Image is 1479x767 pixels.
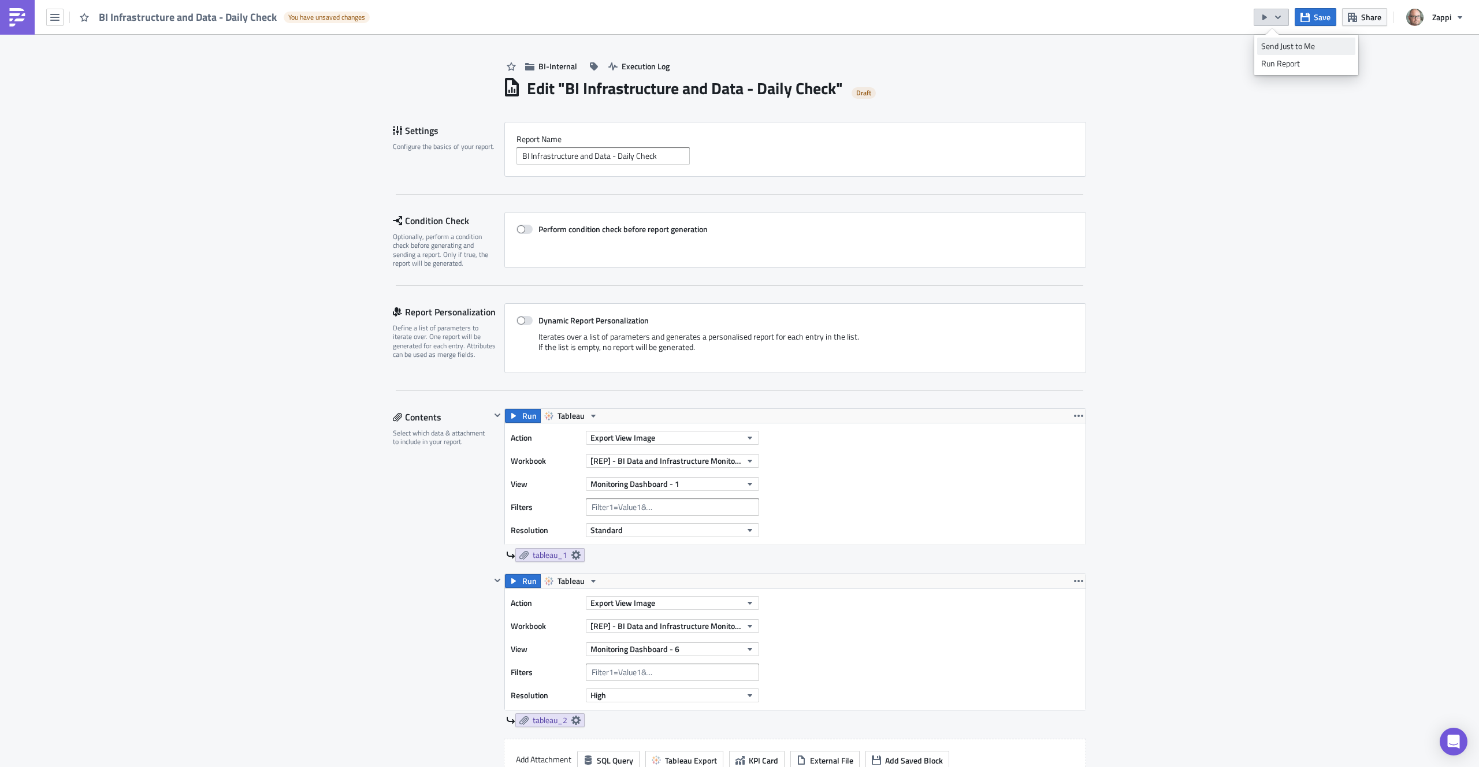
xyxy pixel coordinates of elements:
span: [REP] - BI Data and Infrastructure Monitoring Workbook [590,455,741,467]
button: Standard [586,523,759,537]
span: Standard [590,524,623,536]
span: Run [522,574,537,588]
div: Report Personalization [393,303,504,321]
img: PushMetrics [8,8,27,27]
label: Filters [511,664,580,681]
strong: Perform condition check before report generation [538,223,708,235]
img: tableau_2 [5,30,50,39]
button: Export View Image [586,431,759,445]
span: [REP] - BI Data and Infrastructure Monitoring Workbook [590,620,741,632]
button: Execution Log [603,57,675,75]
label: Resolution [511,687,580,704]
img: Avatar [1405,8,1425,27]
button: Hide content [490,408,504,422]
label: Action [511,594,580,612]
div: Contents [393,408,490,426]
span: Draft [856,88,871,98]
button: Monitoring Dashboard - 6 [586,642,759,656]
button: [REP] - BI Data and Infrastructure Monitoring Workbook [586,619,759,633]
span: Add Saved Block [885,754,943,766]
button: Run [505,409,541,423]
label: View [511,641,580,658]
label: Resolution [511,522,580,539]
label: Filters [511,498,580,516]
button: Tableau [540,574,602,588]
div: Define a list of parameters to iterate over. One report will be generated for each entry. Attribu... [393,323,497,359]
input: Filter1=Value1&... [586,498,759,516]
button: Share [1342,8,1387,26]
span: tableau_1 [533,550,567,560]
button: Hide content [490,574,504,587]
span: External File [810,754,853,766]
span: Share [1361,11,1381,23]
button: Tableau [540,409,602,423]
div: Condition Check [393,212,504,229]
button: Zappi [1399,5,1470,30]
button: Run [505,574,541,588]
div: Open Intercom Messenger [1440,728,1467,755]
span: Run [522,409,537,423]
label: View [511,475,580,493]
span: Execution Log [622,60,670,72]
span: Save [1314,11,1331,23]
div: Run Report [1261,58,1351,69]
label: Workbook [511,617,580,635]
input: Filter1=Value1&... [586,664,759,681]
div: Optionally, perform a condition check before generating and sending a report. Only if true, the r... [393,232,497,268]
span: KPI Card [749,754,778,766]
span: You have unsaved changes [288,13,365,22]
span: Export View Image [590,431,655,444]
span: tableau_2 [533,715,567,725]
span: Zappi [1432,11,1451,23]
button: [REP] - BI Data and Infrastructure Monitoring Workbook [586,454,759,468]
a: tableau_2 [515,713,585,727]
span: Monitoring Dashboard - 1 [590,478,679,490]
div: Settings [393,122,504,139]
span: High [590,689,606,701]
span: BI Infrastructure and Data - Daily Check [99,10,278,24]
body: Rich Text Area. Press ALT-0 for help. [5,5,552,39]
button: BI-Internal [519,57,583,75]
span: Tableau Export [665,754,717,766]
img: tableau_1 [5,17,50,27]
a: Workbook Link [5,5,58,14]
span: Tableau [558,574,585,588]
div: Select which data & attachment to include in your report. [393,429,490,446]
span: Export View Image [590,597,655,609]
span: Tableau [558,409,585,423]
a: tableau_1 [515,548,585,562]
button: Save [1295,8,1336,26]
label: Action [511,429,580,446]
h1: Edit " BI Infrastructure and Data - Daily Check " [527,78,843,99]
label: Workbook [511,452,580,470]
button: High [586,688,759,702]
div: Send Just to Me [1261,40,1351,52]
span: Monitoring Dashboard - 6 [590,643,679,655]
div: Iterates over a list of parameters and generates a personalised report for each entry in the list... [516,332,1074,361]
span: BI-Internal [538,60,577,72]
div: Configure the basics of your report. [393,142,497,151]
strong: Dynamic Report Personalization [538,314,649,326]
label: Report Nam﻿e [516,134,1074,144]
button: Monitoring Dashboard - 1 [586,477,759,491]
button: Export View Image [586,596,759,610]
span: SQL Query [597,754,633,766]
